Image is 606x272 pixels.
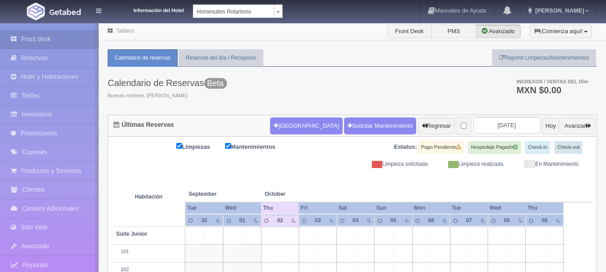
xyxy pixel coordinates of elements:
th: Fri [299,202,336,214]
th: Wed [488,202,526,214]
div: 03 [312,217,323,225]
label: Mantenimientos [225,141,289,151]
button: Hoy [542,117,559,134]
a: Reporte Limpiezas/Mantenimientos [492,49,596,67]
h4: Últimas Reservas [113,121,174,128]
label: PMS [432,25,476,38]
div: 30 [199,217,210,225]
span: Homesuites Rotarismo [197,5,270,18]
th: Sun [375,202,412,214]
div: Limpieza solicitada [359,160,435,168]
a: Solicitar Mantenimiento [344,117,416,134]
div: 06 [426,217,437,225]
button: Avanzar [561,117,595,134]
button: [GEOGRAPHIC_DATA] [270,117,342,134]
span: Ingresos / Ventas del día [516,79,589,84]
button: Regresar [418,117,454,134]
span: [PERSON_NAME] [533,7,584,14]
button: ¡Comienza aquí! [530,25,592,38]
label: Limpiezas [176,141,224,151]
a: Reservas del día / Recepción [179,49,263,67]
label: Check-out [554,141,582,154]
a: Calendario de reservas [108,49,178,67]
label: Estatus: [394,143,417,151]
h3: MXN $0.00 [516,86,589,95]
span: October [265,190,333,198]
th: Tue [450,202,488,214]
div: En Mantenimiento [510,160,585,168]
img: Getabed [49,9,81,15]
th: Tue [185,202,223,214]
div: 05 [388,217,399,225]
b: Suite Junior [116,231,147,237]
th: Sat [337,202,375,214]
span: Buenas nochess, [PERSON_NAME]. [108,92,227,99]
img: Getabed [27,3,45,20]
div: 02 [275,217,286,225]
th: Wed [223,202,262,214]
span: September [189,190,257,198]
dt: Información del Hotel [112,4,184,14]
div: 09 [539,217,550,225]
label: Front Desk [387,25,432,38]
input: Mantenimientos [225,143,231,149]
div: Limpieza realizada [435,160,510,168]
label: Check-in [525,141,550,154]
th: Mon [412,202,450,214]
div: 04 [350,217,361,225]
a: Tablero [116,28,134,34]
label: Pago Pendiente [419,141,464,154]
div: 101 [116,248,181,255]
span: Beta [204,78,227,89]
label: Avanzado [476,25,521,38]
label: Hospedaje Pagado [468,141,521,154]
strong: Habitación [135,194,162,200]
div: 01 [236,217,248,225]
a: Homesuites Rotarismo [193,4,283,18]
input: Limpiezas [176,143,182,149]
th: Thu [261,202,299,214]
div: 07 [463,217,475,225]
h3: Calendario de Reservas [108,78,227,88]
th: Thu [526,202,563,214]
div: 08 [501,217,512,225]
